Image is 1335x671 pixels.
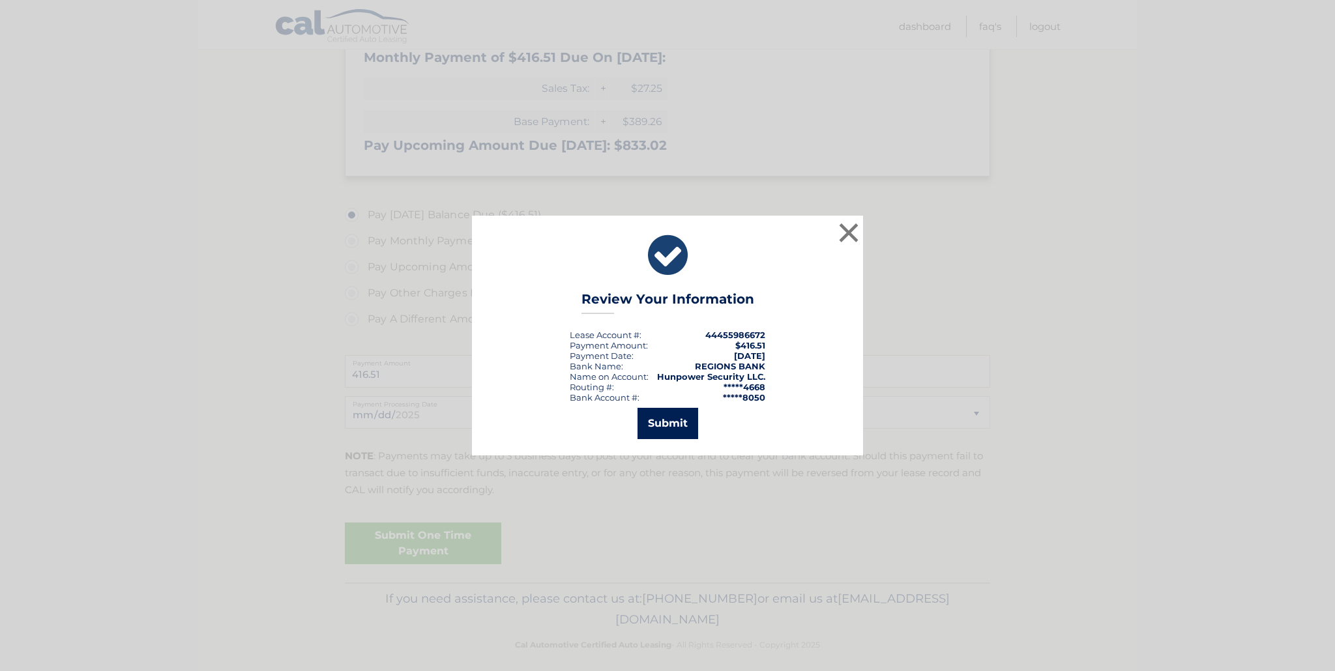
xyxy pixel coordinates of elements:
[570,392,639,403] div: Bank Account #:
[570,330,641,340] div: Lease Account #:
[657,371,765,382] strong: Hunpower Security LLC.
[570,340,648,350] div: Payment Amount:
[570,371,649,382] div: Name on Account:
[735,340,765,350] span: $416.51
[570,361,623,371] div: Bank Name:
[581,291,754,314] h3: Review Your Information
[705,330,765,340] strong: 44455986672
[570,350,634,361] div: :
[695,361,765,371] strong: REGIONS BANK
[836,220,862,246] button: ×
[570,350,632,361] span: Payment Date
[570,382,614,392] div: Routing #:
[734,350,765,361] span: [DATE]
[638,408,698,439] button: Submit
